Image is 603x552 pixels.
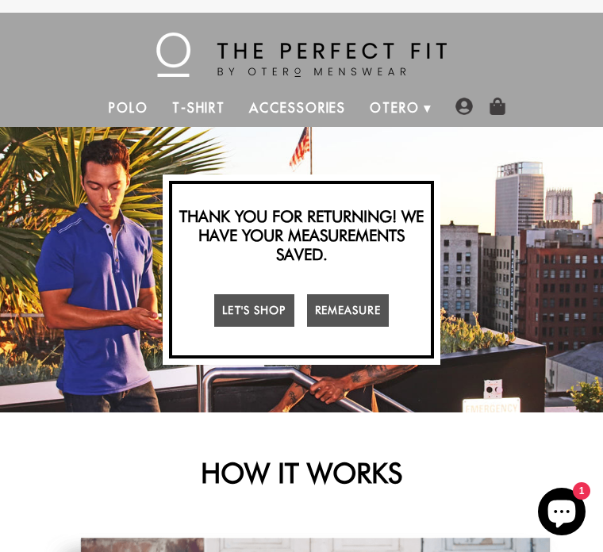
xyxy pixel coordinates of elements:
[455,98,473,115] img: user-account-icon.png
[237,89,358,127] a: Accessories
[97,89,160,127] a: Polo
[489,98,506,115] img: shopping-bag-icon.png
[533,488,590,539] inbox-online-store-chat: Shopify online store chat
[307,294,389,327] a: Remeasure
[214,294,294,327] a: Let's Shop
[44,456,559,489] h2: HOW IT WORKS
[358,89,432,127] a: Otero
[156,33,447,77] img: The Perfect Fit - by Otero Menswear - Logo
[160,89,237,127] a: T-Shirt
[177,207,426,264] h2: Thank you for returning! We have your measurements saved.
